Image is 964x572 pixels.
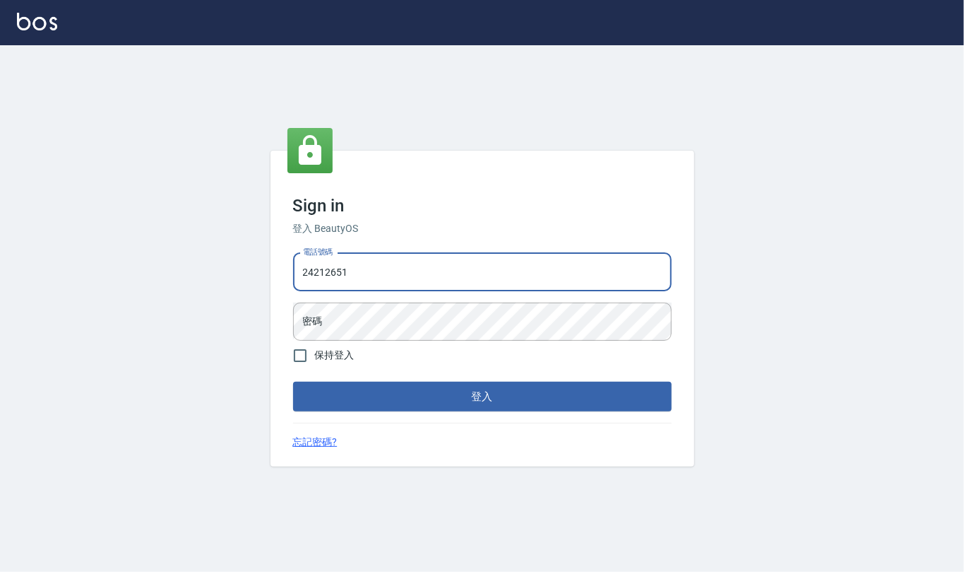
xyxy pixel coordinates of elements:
span: 保持登入 [315,348,355,363]
img: Logo [17,13,57,30]
a: 忘記密碼? [293,435,338,450]
h3: Sign in [293,196,672,216]
h6: 登入 BeautyOS [293,221,672,236]
button: 登入 [293,382,672,412]
label: 電話號碼 [303,247,333,257]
